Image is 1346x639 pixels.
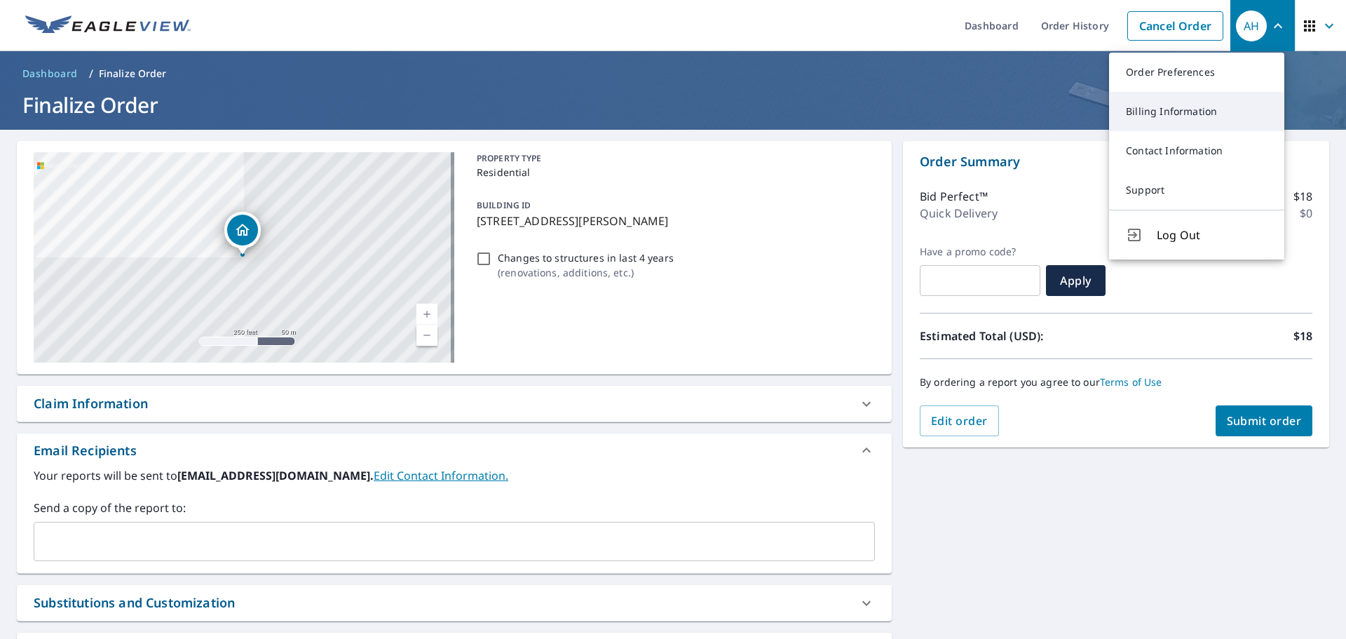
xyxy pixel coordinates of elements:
p: $0 [1300,205,1312,222]
p: By ordering a report you agree to our [920,376,1312,389]
p: ( renovations, additions, etc. ) [498,265,674,280]
div: Email Recipients [17,433,892,467]
a: Billing Information [1109,92,1284,131]
h1: Finalize Order [17,90,1329,119]
a: Dashboard [17,62,83,85]
button: Submit order [1216,405,1313,436]
a: Terms of Use [1100,375,1162,389]
a: Cancel Order [1127,11,1223,41]
p: Bid Perfect™ [920,188,988,205]
a: Order Preferences [1109,53,1284,92]
div: Substitutions and Customization [34,593,235,612]
button: Edit order [920,405,999,436]
nav: breadcrumb [17,62,1329,85]
p: Order Summary [920,152,1312,171]
img: EV Logo [25,15,191,36]
span: Log Out [1157,227,1267,243]
p: BUILDING ID [477,199,531,211]
a: Contact Information [1109,131,1284,170]
label: Your reports will be sent to [34,467,875,484]
p: $18 [1293,328,1312,344]
span: Apply [1057,273,1094,288]
a: Current Level 17, Zoom In [416,304,437,325]
p: Estimated Total (USD): [920,328,1116,344]
p: $18 [1293,188,1312,205]
label: Have a promo code? [920,245,1040,258]
a: Current Level 17, Zoom Out [416,325,437,346]
b: [EMAIL_ADDRESS][DOMAIN_NAME]. [177,468,374,483]
span: Submit order [1227,413,1302,429]
label: Send a copy of the report to: [34,499,875,516]
p: Quick Delivery [920,205,998,222]
p: Finalize Order [99,67,167,81]
button: Apply [1046,265,1106,296]
div: Claim Information [34,394,148,413]
div: Substitutions and Customization [17,585,892,621]
button: Log Out [1109,210,1284,260]
p: PROPERTY TYPE [477,152,869,165]
a: Support [1109,170,1284,210]
div: Claim Information [17,386,892,422]
div: Email Recipients [34,441,137,460]
a: EditContactInfo [374,468,508,483]
li: / [89,65,93,82]
p: Changes to structures in last 4 years [498,250,674,265]
div: Dropped pin, building 1, Residential property, 4655 Mattapany Rd Saint Leonard, MD 20685 [224,212,261,255]
p: Residential [477,165,869,180]
span: Dashboard [22,67,78,81]
span: Edit order [931,413,988,429]
p: [STREET_ADDRESS][PERSON_NAME] [477,213,869,229]
div: AH [1236,11,1267,41]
